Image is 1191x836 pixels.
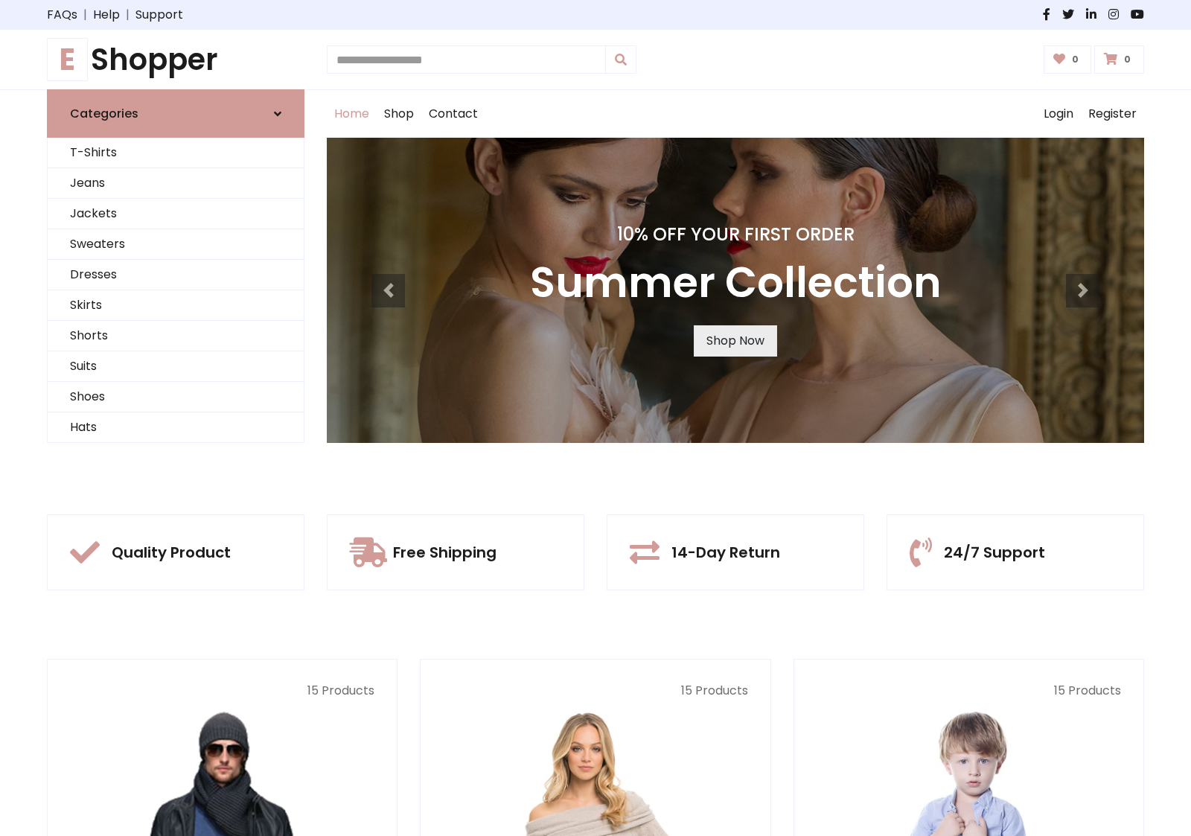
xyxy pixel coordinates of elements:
h3: Summer Collection [530,258,942,307]
a: Sweaters [48,229,304,260]
a: Shop Now [694,325,777,357]
a: Categories [47,89,304,138]
a: 0 [1044,45,1092,74]
p: 15 Products [70,682,374,700]
a: Login [1036,90,1081,138]
a: Register [1081,90,1144,138]
a: Skirts [48,290,304,321]
a: Shorts [48,321,304,351]
a: T-Shirts [48,138,304,168]
h5: Quality Product [112,543,231,561]
a: EShopper [47,42,304,77]
span: 0 [1120,53,1134,66]
h5: Free Shipping [393,543,496,561]
span: | [120,6,135,24]
p: 15 Products [817,682,1121,700]
span: | [77,6,93,24]
a: Contact [421,90,485,138]
h4: 10% Off Your First Order [530,224,942,246]
a: Suits [48,351,304,382]
h5: 24/7 Support [944,543,1045,561]
a: FAQs [47,6,77,24]
a: 0 [1094,45,1144,74]
a: Jeans [48,168,304,199]
a: Dresses [48,260,304,290]
h1: Shopper [47,42,304,77]
h5: 14-Day Return [671,543,780,561]
a: Jackets [48,199,304,229]
span: 0 [1068,53,1082,66]
span: E [47,38,88,81]
a: Home [327,90,377,138]
a: Shoes [48,382,304,412]
a: Help [93,6,120,24]
p: 15 Products [443,682,747,700]
a: Hats [48,412,304,443]
a: Shop [377,90,421,138]
h6: Categories [70,106,138,121]
a: Support [135,6,183,24]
